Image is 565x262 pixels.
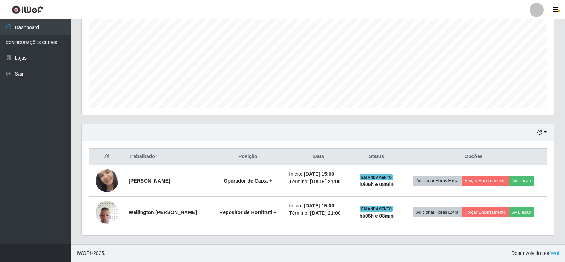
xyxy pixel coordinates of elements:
span: EM ANDAMENTO [360,206,393,212]
strong: há 06 h e 08 min [360,213,394,219]
img: CoreUI Logo [12,5,43,14]
span: Desenvolvido por [511,250,559,257]
strong: Wellington [PERSON_NAME] [129,210,197,215]
th: Status [352,149,401,165]
span: IWOF [77,250,90,256]
time: [DATE] 15:00 [304,171,334,177]
button: Forçar Encerramento [462,176,509,186]
span: EM ANDAMENTO [360,174,393,180]
time: [DATE] 21:00 [310,210,340,216]
li: Término: [289,178,348,185]
li: Início: [289,171,348,178]
strong: há 06 h e 08 min [360,182,394,187]
a: iWof [549,250,559,256]
strong: [PERSON_NAME] [129,178,170,184]
span: © 2025 . [77,250,106,257]
th: Data [285,149,352,165]
strong: Repositor de Hortifruti + [219,210,276,215]
time: [DATE] 15:00 [304,203,334,208]
button: Forçar Encerramento [462,207,509,217]
strong: Operador de Caixa + [224,178,272,184]
button: Adicionar Horas Extra [413,176,462,186]
li: Início: [289,202,348,210]
li: Término: [289,210,348,217]
th: Trabalhador [124,149,211,165]
img: 1741784309558.jpeg [96,197,118,227]
th: Posição [211,149,285,165]
img: 1708293038920.jpeg [96,156,118,206]
button: Adicionar Horas Extra [413,207,462,217]
button: Avaliação [509,207,534,217]
th: Opções [401,149,547,165]
button: Avaliação [509,176,534,186]
time: [DATE] 21:00 [310,179,340,184]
